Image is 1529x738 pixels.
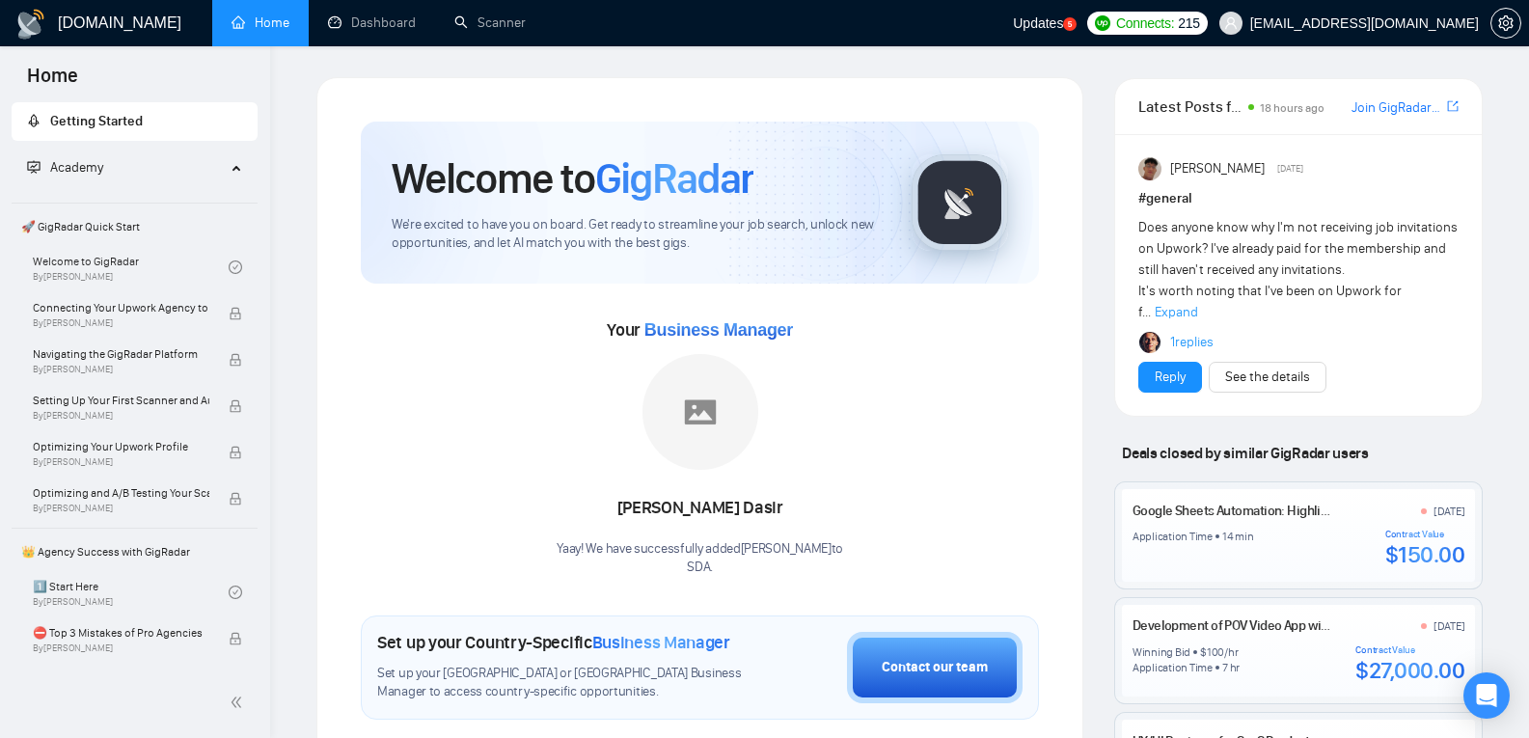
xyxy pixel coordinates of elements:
span: user [1224,16,1238,30]
div: Application Time [1133,660,1213,675]
span: lock [229,307,242,320]
h1: Welcome to [392,152,753,205]
a: 1️⃣ Start HereBy[PERSON_NAME] [33,571,229,614]
div: Contact our team [882,657,988,678]
img: Randi Tovar [1138,157,1161,180]
button: See the details [1209,362,1326,393]
span: Your [607,319,793,341]
span: By [PERSON_NAME] [33,642,209,654]
a: See the details [1225,367,1310,388]
img: logo [15,9,46,40]
span: Navigating the GigRadar Platform [33,344,209,364]
li: Getting Started [12,102,258,141]
span: Does anyone know why I'm not receiving job invitations on Upwork? I've already paid for the membe... [1138,219,1458,320]
span: Expand [1155,304,1198,320]
span: Deals closed by similar GigRadar users [1114,436,1376,470]
span: GigRadar [595,152,753,205]
button: setting [1490,8,1521,39]
span: ⛔ Top 3 Mistakes of Pro Agencies [33,623,209,642]
span: setting [1491,15,1520,31]
span: By [PERSON_NAME] [33,456,209,468]
span: Optimizing and A/B Testing Your Scanner for Better Results [33,483,209,503]
a: Reply [1155,367,1186,388]
div: $ [1200,644,1207,660]
span: check-circle [229,260,242,274]
span: rocket [27,114,41,127]
div: 7 hr [1222,660,1240,675]
a: homeHome [232,14,289,31]
span: 18 hours ago [1260,101,1324,115]
div: Contract Value [1385,529,1465,540]
span: 👑 Agency Success with GigRadar [14,533,256,571]
span: Academy [50,159,103,176]
div: Application Time [1133,529,1213,544]
span: export [1447,98,1459,114]
span: Getting Started [50,113,143,129]
div: [DATE] [1433,618,1465,634]
div: 100 [1207,644,1224,660]
a: export [1447,97,1459,116]
span: [DATE] [1277,160,1303,178]
span: Setting Up Your First Scanner and Auto-Bidder [33,391,209,410]
span: We're excited to have you on board. Get ready to streamline your job search, unlock new opportuni... [392,216,881,253]
a: Welcome to GigRadarBy[PERSON_NAME] [33,246,229,288]
span: lock [229,632,242,645]
span: lock [229,492,242,506]
span: Business Manager [644,320,793,340]
span: By [PERSON_NAME] [33,317,209,329]
a: Join GigRadar Slack Community [1352,97,1443,119]
span: Connects: [1116,13,1174,34]
span: double-left [230,693,249,712]
div: Contract Value [1355,644,1464,656]
div: 14 min [1222,529,1254,544]
div: Yaay! We have successfully added [PERSON_NAME] to [557,540,843,577]
span: check-circle [229,586,242,599]
a: setting [1490,15,1521,31]
p: SDA . [557,559,843,577]
span: [PERSON_NAME] [1170,158,1265,179]
span: Optimizing Your Upwork Profile [33,437,209,456]
div: $27,000.00 [1355,656,1464,685]
span: lock [229,446,242,459]
div: Winning Bid [1133,644,1190,660]
a: 5 [1063,17,1077,31]
span: Academy [27,159,103,176]
span: By [PERSON_NAME] [33,410,209,422]
span: fund-projection-screen [27,160,41,174]
span: Latest Posts from the GigRadar Community [1138,95,1242,119]
span: By [PERSON_NAME] [33,503,209,514]
a: 1replies [1170,333,1214,352]
span: Connecting Your Upwork Agency to GigRadar [33,298,209,317]
div: /hr [1224,644,1238,660]
img: placeholder.png [642,354,758,470]
text: 5 [1068,20,1073,29]
span: Set up your [GEOGRAPHIC_DATA] or [GEOGRAPHIC_DATA] Business Manager to access country-specific op... [377,665,751,701]
span: lock [229,353,242,367]
h1: Set up your Country-Specific [377,632,730,653]
span: 215 [1178,13,1199,34]
span: 🚀 GigRadar Quick Start [14,207,256,246]
span: Home [12,62,94,102]
a: dashboardDashboard [328,14,416,31]
a: searchScanner [454,14,526,31]
button: Reply [1138,362,1202,393]
button: Contact our team [847,632,1023,703]
span: Updates [1013,15,1063,31]
div: [DATE] [1433,504,1465,519]
span: lock [229,399,242,413]
img: upwork-logo.png [1095,15,1110,31]
a: Google Sheets Automation: Highlight Previous Entries [1133,503,1433,519]
span: By [PERSON_NAME] [33,364,209,375]
div: $150.00 [1385,540,1465,569]
div: [PERSON_NAME] Dasir [557,492,843,525]
span: Business Manager [592,632,730,653]
div: Open Intercom Messenger [1463,672,1510,719]
img: gigradar-logo.png [912,154,1008,251]
h1: # general [1138,188,1459,209]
